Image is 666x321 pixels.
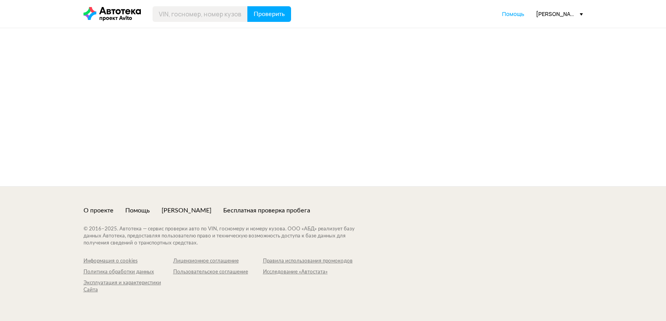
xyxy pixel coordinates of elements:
a: Помощь [502,10,524,18]
button: Проверить [247,6,291,22]
div: [PERSON_NAME][EMAIL_ADDRESS][DOMAIN_NAME] [536,10,583,18]
input: VIN, госномер, номер кузова [153,6,248,22]
a: Бесплатная проверка пробега [223,206,310,215]
a: Лицензионное соглашение [173,258,263,265]
a: Правила использования промокодов [263,258,353,265]
a: Пользовательское соглашение [173,269,263,276]
a: Помощь [125,206,150,215]
a: О проекте [83,206,114,215]
a: Эксплуатация и характеристики Сайта [83,280,173,294]
a: Политика обработки данных [83,269,173,276]
a: Информация о cookies [83,258,173,265]
a: [PERSON_NAME] [162,206,211,215]
div: © 2016– 2025 . Автотека — сервис проверки авто по VIN, госномеру и номеру кузова. ООО «АБД» реали... [83,226,370,247]
a: Исследование «Автостата» [263,269,353,276]
span: Проверить [254,11,285,17]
